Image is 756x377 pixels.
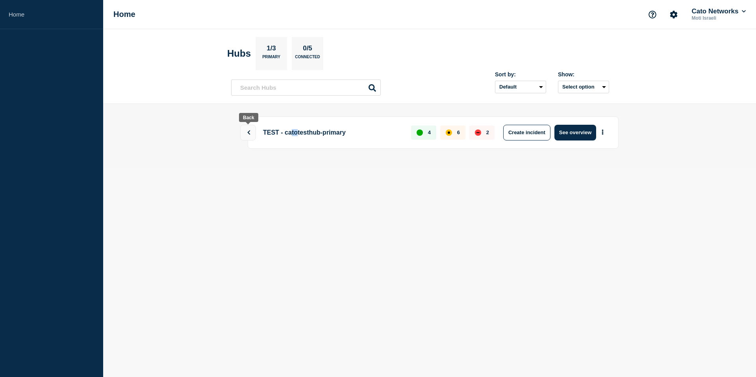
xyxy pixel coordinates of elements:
p: 0/5 [300,44,315,55]
input: Search Hubs [231,79,381,96]
button: Support [644,6,661,23]
h2: Hubs [227,48,251,59]
p: Connected [295,55,320,63]
div: Show: [558,71,609,78]
button: Cato Networks [690,7,747,15]
h1: Home [113,10,135,19]
p: 4 [428,129,431,135]
button: See overview [554,125,596,140]
p: TEST - catotesthub-primary [260,125,402,140]
button: Create incident [503,125,550,140]
button: More actions [598,126,608,139]
p: Primary [262,55,280,63]
button: Account settings [665,6,682,23]
div: affected [446,129,452,136]
div: up [417,129,423,136]
div: Sort by: [495,71,546,78]
select: Sort by [495,81,546,93]
p: Moti Israeli [690,15,747,21]
p: 1/3 [264,44,279,55]
button: Select option [558,81,609,93]
div: Back [243,115,254,120]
